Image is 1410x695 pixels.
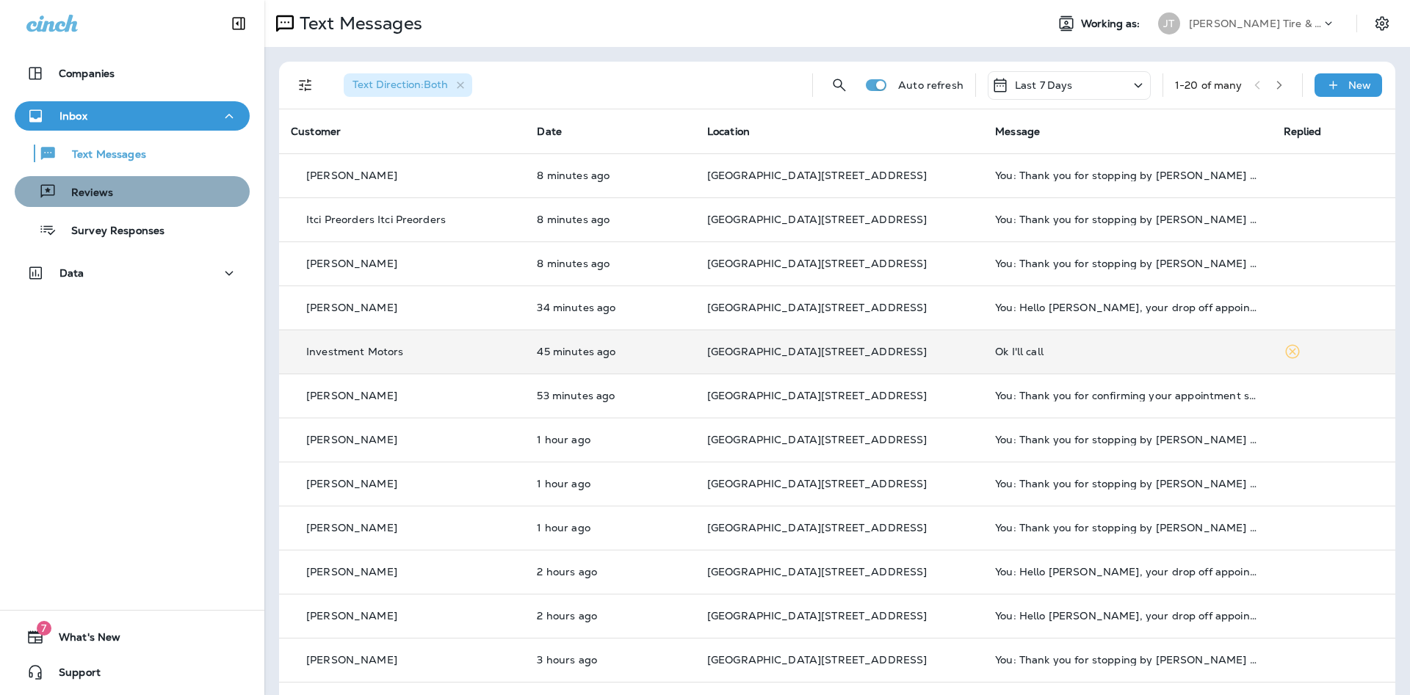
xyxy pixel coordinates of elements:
span: Working as: [1081,18,1143,30]
p: Aug 14, 2025 11:13 AM [537,170,683,181]
p: Aug 14, 2025 09:58 AM [537,522,683,534]
div: You: Thank you for stopping by Jensen Tire & Auto - South 144th Street. Please take 30 seconds to... [995,654,1259,666]
span: Date [537,125,562,138]
span: [GEOGRAPHIC_DATA][STREET_ADDRESS] [707,345,928,358]
span: [GEOGRAPHIC_DATA][STREET_ADDRESS] [707,257,928,270]
p: Aug 14, 2025 10:29 AM [537,390,683,401]
span: What's New [44,631,120,649]
button: Companies [15,59,250,88]
span: [GEOGRAPHIC_DATA][STREET_ADDRESS] [707,169,928,182]
p: Aug 14, 2025 09:58 AM [537,478,683,490]
span: [GEOGRAPHIC_DATA][STREET_ADDRESS] [707,653,928,666]
button: 7What's New [15,622,250,652]
span: [GEOGRAPHIC_DATA][STREET_ADDRESS] [707,213,928,226]
div: Ok I'll call [995,346,1259,357]
p: Auto refresh [898,79,963,91]
p: [PERSON_NAME] [306,170,397,181]
button: Support [15,658,250,687]
p: Survey Responses [57,225,164,239]
span: Message [995,125,1040,138]
p: Aug 14, 2025 11:13 AM [537,258,683,269]
span: [GEOGRAPHIC_DATA][STREET_ADDRESS] [707,609,928,622]
span: [GEOGRAPHIC_DATA][STREET_ADDRESS] [707,433,928,446]
p: Aug 14, 2025 09:02 AM [537,610,683,622]
span: [GEOGRAPHIC_DATA][STREET_ADDRESS] [707,477,928,490]
p: Text Messages [57,148,146,162]
div: You: Thank you for stopping by Jensen Tire & Auto - South 144th Street. Please take 30 seconds to... [995,258,1259,269]
p: [PERSON_NAME] [306,302,397,313]
button: Survey Responses [15,214,250,245]
span: [GEOGRAPHIC_DATA][STREET_ADDRESS] [707,521,928,534]
p: Aug 14, 2025 08:05 AM [537,654,683,666]
div: Text Direction:Both [344,73,472,97]
span: Support [44,666,101,684]
button: Collapse Sidebar [218,9,259,38]
p: Aug 14, 2025 09:02 AM [537,566,683,578]
button: Settings [1369,10,1395,37]
div: You: Thank you for stopping by Jensen Tire & Auto - South 144th Street. Please take 30 seconds to... [995,478,1259,490]
p: [PERSON_NAME] [306,390,397,401]
span: [GEOGRAPHIC_DATA][STREET_ADDRESS] [707,389,928,402]
p: [PERSON_NAME] [306,522,397,534]
button: Reviews [15,176,250,207]
p: Text Messages [294,12,422,34]
p: [PERSON_NAME] Tire & Auto [1189,18,1321,29]
p: [PERSON_NAME] [306,258,397,269]
div: 1 - 20 of many [1175,79,1243,91]
div: You: Thank you for stopping by Jensen Tire & Auto - South 144th Street. Please take 30 seconds to... [995,522,1259,534]
button: Search Messages [825,70,854,100]
span: Customer [291,125,341,138]
div: JT [1158,12,1180,34]
div: You: Hello Luke, your drop off appointment at Jensen Tire & Auto is tomorrow. Reschedule? Call +1... [995,566,1259,578]
p: Data [59,267,84,279]
span: Text Direction : Both [352,78,448,91]
p: [PERSON_NAME] [306,434,397,445]
div: You: Thank you for stopping by Jensen Tire & Auto - South 144th Street. Please take 30 seconds to... [995,170,1259,181]
p: Itci Preorders Itci Preorders [306,214,446,225]
p: [PERSON_NAME] [306,654,397,666]
p: New [1348,79,1371,91]
div: You: Hello Justin, your drop off appointment at Jensen Tire & Auto is tomorrow. Reschedule? Call ... [995,302,1259,313]
p: Inbox [59,110,87,122]
p: Investment Motors [306,346,403,357]
span: [GEOGRAPHIC_DATA][STREET_ADDRESS] [707,301,928,314]
p: Aug 14, 2025 10:47 AM [537,302,683,313]
div: You: Thank you for stopping by Jensen Tire & Auto - South 144th Street. Please take 30 seconds to... [995,434,1259,445]
span: [GEOGRAPHIC_DATA][STREET_ADDRESS] [707,565,928,578]
p: Aug 14, 2025 11:13 AM [537,214,683,225]
div: You: Hello Brian, your drop off appointment at Jensen Tire & Auto is tomorrow. Reschedule? Call +... [995,610,1259,622]
div: You: Thank you for stopping by Jensen Tire & Auto - South 144th Street. Please take 30 seconds to... [995,214,1259,225]
p: Reviews [57,186,113,200]
p: Aug 14, 2025 09:58 AM [537,434,683,445]
span: Replied [1284,125,1322,138]
button: Data [15,258,250,288]
div: You: Thank you for confirming your appointment scheduled for 08/15/2025 10:00 AM with South 144th... [995,390,1259,401]
button: Text Messages [15,138,250,169]
p: Last 7 Days [1015,79,1073,91]
p: [PERSON_NAME] [306,610,397,622]
span: Location [707,125,750,138]
p: [PERSON_NAME] [306,566,397,578]
p: Aug 14, 2025 10:36 AM [537,346,683,357]
p: [PERSON_NAME] [306,478,397,490]
span: 7 [37,621,51,636]
button: Filters [291,70,320,100]
p: Companies [59,68,115,79]
button: Inbox [15,101,250,131]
